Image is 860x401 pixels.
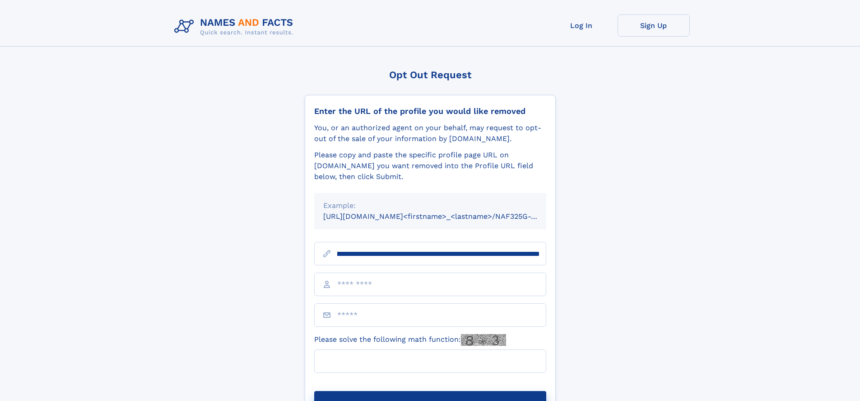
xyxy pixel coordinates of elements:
[618,14,690,37] a: Sign Up
[314,106,546,116] div: Enter the URL of the profile you would like removed
[171,14,301,39] img: Logo Names and Facts
[323,200,537,211] div: Example:
[305,69,556,80] div: Opt Out Request
[314,334,506,346] label: Please solve the following math function:
[314,150,546,182] div: Please copy and paste the specific profile page URL on [DOMAIN_NAME] you want removed into the Pr...
[314,123,546,144] div: You, or an authorized agent on your behalf, may request to opt-out of the sale of your informatio...
[545,14,618,37] a: Log In
[323,212,563,221] small: [URL][DOMAIN_NAME]<firstname>_<lastname>/NAF325G-xxxxxxxx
